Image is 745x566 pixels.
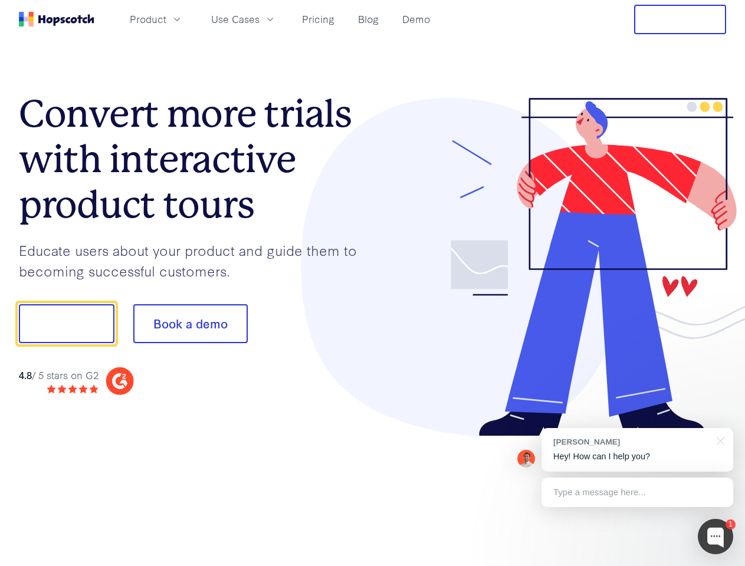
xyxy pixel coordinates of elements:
span: Use Cases [211,12,260,27]
strong: 4.8 [19,368,32,381]
button: Show me! [19,304,114,343]
a: Blog [353,9,383,29]
p: Hey! How can I help you? [553,450,721,463]
button: Book a demo [133,304,248,343]
h1: Convert more trials with interactive product tours [19,91,373,227]
img: Mark Spera [517,450,535,468]
a: Pricing [297,9,339,29]
span: Product [130,12,166,27]
button: Free Trial [634,5,726,34]
button: Product [123,9,190,29]
div: / 5 stars on G2 [19,368,99,383]
p: Educate users about your product and guide them to becoming successful customers. [19,240,373,281]
div: Type a message here... [541,478,733,507]
a: Demo [398,9,435,29]
div: 1 [726,519,736,529]
div: [PERSON_NAME] [553,436,710,447]
a: Home [19,12,94,27]
button: Use Cases [204,9,283,29]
